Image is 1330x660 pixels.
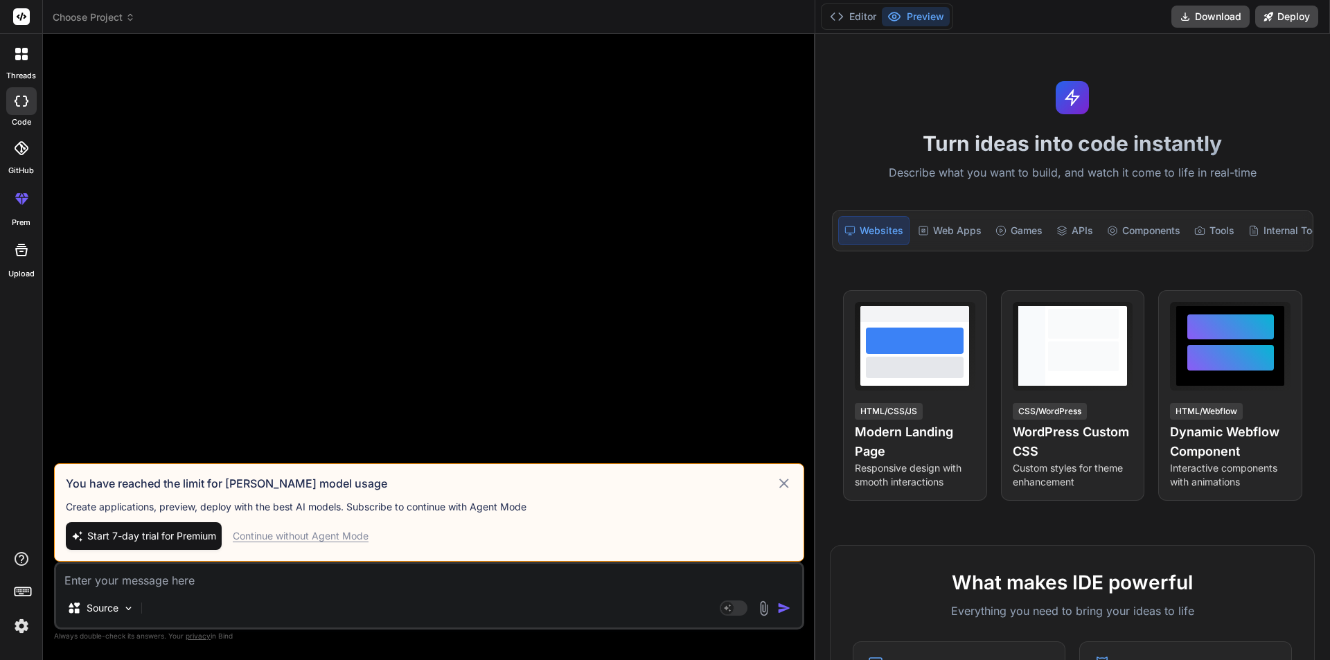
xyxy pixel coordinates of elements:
h4: Dynamic Webflow Component [1170,422,1291,461]
div: Games [990,216,1048,245]
h3: You have reached the limit for [PERSON_NAME] model usage [66,475,776,492]
p: Source [87,601,118,615]
div: Websites [838,216,910,245]
div: APIs [1051,216,1099,245]
img: icon [777,601,791,615]
div: CSS/WordPress [1013,403,1087,420]
button: Start 7-day trial for Premium [66,522,222,550]
div: Web Apps [912,216,987,245]
p: Always double-check its answers. Your in Bind [54,630,804,643]
h4: Modern Landing Page [855,422,975,461]
button: Editor [824,7,882,26]
p: Describe what you want to build, and watch it come to life in real-time [824,164,1322,182]
h1: Turn ideas into code instantly [824,131,1322,156]
p: Interactive components with animations [1170,461,1291,489]
label: GitHub [8,165,34,177]
button: Download [1171,6,1250,28]
div: HTML/Webflow [1170,403,1243,420]
p: Custom styles for theme enhancement [1013,461,1133,489]
img: attachment [756,600,772,616]
h2: What makes IDE powerful [853,568,1292,597]
label: code [12,116,31,128]
div: Components [1101,216,1186,245]
span: privacy [186,632,211,640]
button: Deploy [1255,6,1318,28]
span: Choose Project [53,10,135,24]
label: Upload [8,268,35,280]
label: threads [6,70,36,82]
h4: WordPress Custom CSS [1013,422,1133,461]
div: HTML/CSS/JS [855,403,923,420]
p: Create applications, preview, deploy with the best AI models. Subscribe to continue with Agent Mode [66,500,792,514]
label: prem [12,217,30,229]
p: Responsive design with smooth interactions [855,461,975,489]
div: Tools [1189,216,1240,245]
p: Everything you need to bring your ideas to life [853,603,1292,619]
span: Start 7-day trial for Premium [87,529,216,543]
button: Preview [882,7,950,26]
img: settings [10,614,33,638]
img: Pick Models [123,603,134,614]
div: Continue without Agent Mode [233,529,369,543]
